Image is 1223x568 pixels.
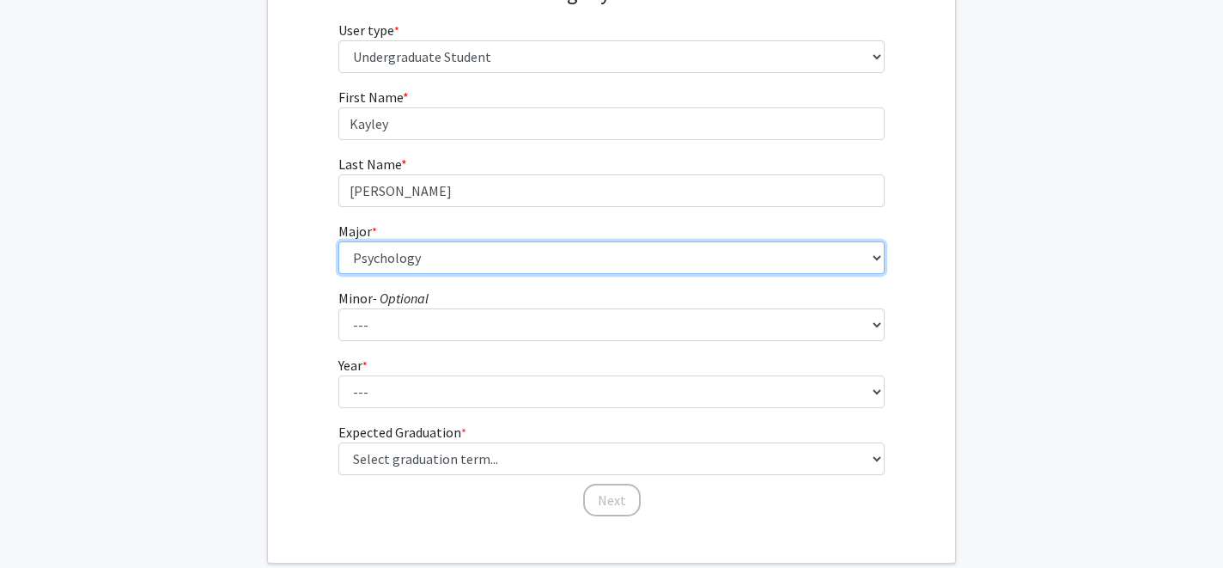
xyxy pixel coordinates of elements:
[338,422,466,443] label: Expected Graduation
[338,288,429,308] label: Minor
[338,89,403,106] span: First Name
[338,156,401,173] span: Last Name
[583,484,641,516] button: Next
[338,355,368,376] label: Year
[373,290,429,307] i: - Optional
[13,491,73,555] iframe: Chat
[338,20,399,40] label: User type
[338,221,377,241] label: Major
